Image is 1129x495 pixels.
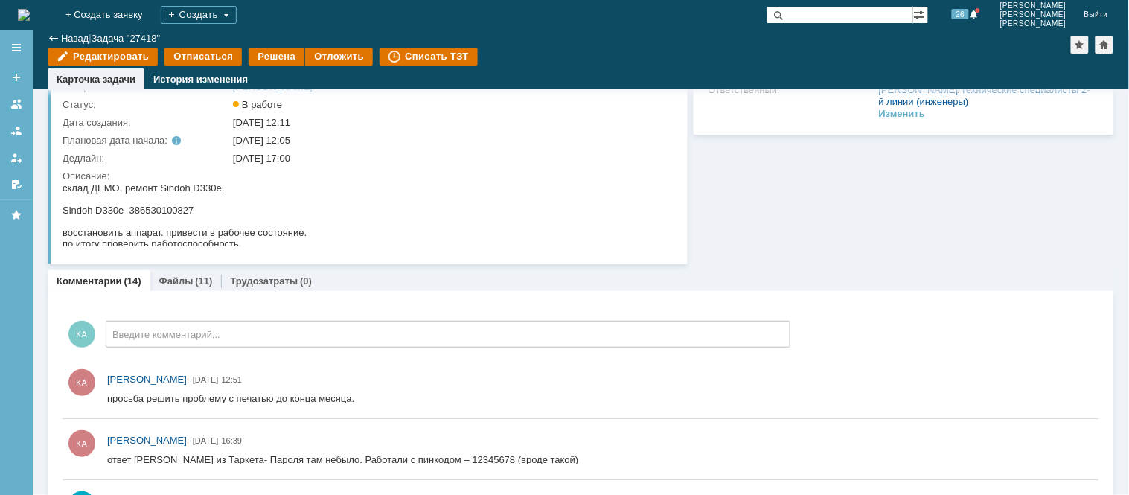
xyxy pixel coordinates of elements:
[300,275,312,287] div: (0)
[233,153,667,165] div: [DATE] 17:00
[18,9,30,21] img: logo
[4,92,28,116] a: Заявки на командах
[92,33,161,44] div: Задача "27418"
[913,7,928,21] span: Расширенный поиск
[124,275,141,287] div: (14)
[230,275,298,287] a: Трудозатраты
[89,32,91,43] div: |
[161,6,237,24] div: Создать
[952,9,969,19] span: 26
[68,321,95,348] span: КА
[63,170,670,182] div: Описание:
[57,74,135,85] a: Карточка задачи
[222,436,243,445] span: 16:39
[107,372,187,387] a: [PERSON_NAME]
[879,84,959,95] a: [PERSON_NAME]
[879,108,926,120] div: Изменить
[4,119,28,143] a: Заявки в моей ответственности
[18,9,30,21] a: Перейти на домашнюю страницу
[222,375,243,384] span: 12:51
[233,117,667,129] div: [DATE] 12:11
[107,433,187,448] a: [PERSON_NAME]
[4,173,28,197] a: Мои согласования
[63,135,212,147] div: Плановая дата начала:
[4,66,28,89] a: Создать заявку
[63,153,230,165] div: Дедлайн:
[233,99,282,110] span: В работе
[1000,1,1066,10] span: [PERSON_NAME]
[107,435,187,446] span: [PERSON_NAME]
[193,436,219,445] span: [DATE]
[153,74,248,85] a: История изменения
[193,375,219,384] span: [DATE]
[195,275,212,287] div: (11)
[709,84,876,96] div: Ответственный:
[233,135,667,147] div: [DATE] 12:05
[57,275,122,287] a: Комментарии
[879,84,1090,107] a: Технические специалисты 2-й линии (инженеры)
[879,84,1093,108] div: /
[159,275,194,287] a: Файлы
[61,33,89,44] a: Назад
[1071,36,1089,54] div: Добавить в избранное
[63,117,230,129] div: Дата создания:
[4,146,28,170] a: Мои заявки
[63,99,230,111] div: Статус:
[1096,36,1113,54] div: Сделать домашней страницей
[1000,10,1066,19] span: [PERSON_NAME]
[1000,19,1066,28] span: [PERSON_NAME]
[107,374,187,385] span: [PERSON_NAME]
